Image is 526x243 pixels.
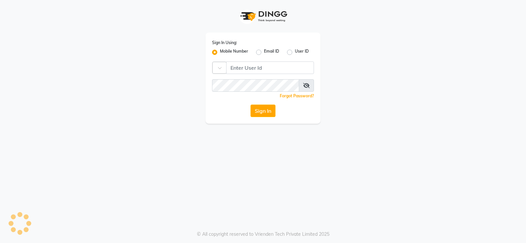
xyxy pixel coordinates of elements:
[212,40,237,46] label: Sign In Using:
[237,7,289,26] img: logo1.svg
[220,48,248,56] label: Mobile Number
[264,48,279,56] label: Email ID
[280,93,314,98] a: Forgot Password?
[212,79,299,92] input: Username
[251,105,275,117] button: Sign In
[295,48,309,56] label: User ID
[226,61,314,74] input: Username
